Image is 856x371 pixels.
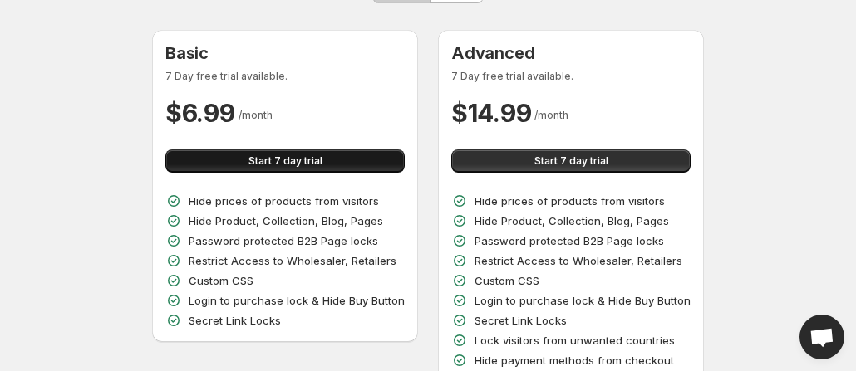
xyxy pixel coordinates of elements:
span: Start 7 day trial [248,154,322,168]
p: Login to purchase lock & Hide Buy Button [475,292,691,309]
p: Password protected B2B Page locks [189,232,378,249]
h2: $ 6.99 [165,96,235,129]
p: Secret Link Locks [189,312,281,329]
p: Lock visitors from unwanted countries [475,332,675,349]
p: Hide Product, Collection, Blog, Pages [189,212,383,229]
a: Open chat [799,315,844,359]
span: / month [239,109,273,121]
p: 7 Day free trial available. [451,70,691,83]
button: Start 7 day trial [451,149,691,173]
button: Start 7 day trial [165,149,405,173]
p: Custom CSS [475,272,539,289]
p: Secret Link Locks [475,312,567,329]
p: Password protected B2B Page locks [475,232,664,249]
span: / month [534,109,568,121]
p: Restrict Access to Wholesaler, Retailers [189,252,396,269]
p: Custom CSS [189,272,253,289]
p: Hide prices of products from visitors [189,193,379,209]
p: Hide Product, Collection, Blog, Pages [475,212,669,229]
p: 7 Day free trial available. [165,70,405,83]
h2: $ 14.99 [451,96,531,129]
p: Hide payment methods from checkout [475,352,674,369]
p: Restrict Access to Wholesaler, Retailers [475,252,682,269]
span: Start 7 day trial [534,154,608,168]
p: Hide prices of products from visitors [475,193,665,209]
h3: Basic [165,43,405,63]
h3: Advanced [451,43,691,63]
p: Login to purchase lock & Hide Buy Button [189,292,405,309]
